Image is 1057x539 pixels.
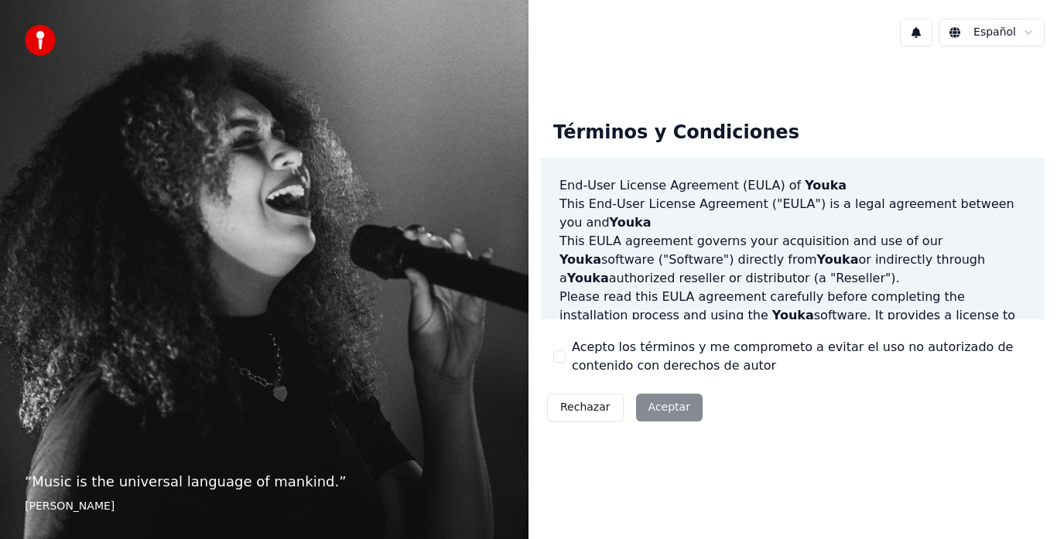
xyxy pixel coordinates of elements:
[817,252,859,267] span: Youka
[559,232,1026,288] p: This EULA agreement governs your acquisition and use of our software ("Software") directly from o...
[559,195,1026,232] p: This End-User License Agreement ("EULA") is a legal agreement between you and
[541,108,812,158] div: Términos y Condiciones
[547,394,624,421] button: Rechazar
[25,499,504,514] footer: [PERSON_NAME]
[805,178,847,193] span: Youka
[559,176,1026,195] h3: End-User License Agreement (EULA) of
[25,25,56,56] img: youka
[559,288,1026,362] p: Please read this EULA agreement carefully before completing the installation process and using th...
[25,471,504,493] p: “ Music is the universal language of mankind. ”
[572,338,1032,375] label: Acepto los términos y me comprometo a evitar el uso no autorizado de contenido con derechos de autor
[610,215,652,230] span: Youka
[559,252,601,267] span: Youka
[567,271,609,285] span: Youka
[772,308,814,322] span: Youka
